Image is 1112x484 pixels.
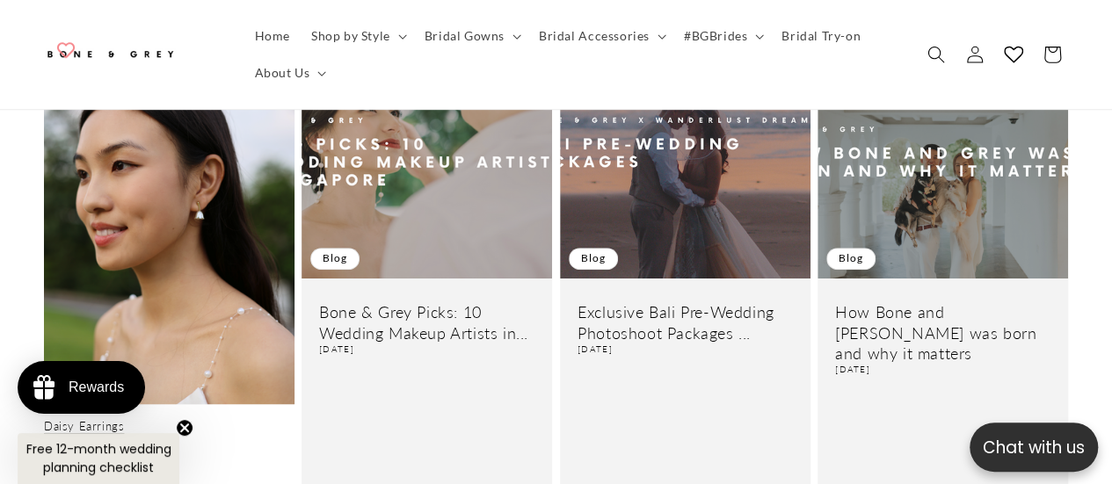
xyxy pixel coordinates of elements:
img: Bone and Grey Bridal [44,40,176,69]
span: Free 12-month wedding planning checklist [26,440,171,476]
div: Free 12-month wedding planning checklistClose teaser [18,433,179,484]
span: Bridal Try-on [781,28,861,44]
button: Add to wishlist [48,33,84,68]
a: Daisy Earrings [44,419,294,434]
button: Close teaser [176,419,193,437]
p: Chat with us [970,435,1098,460]
a: Bone & Grey Picks: 10 Wedding Makeup Artists in... [319,302,534,343]
summary: Bridal Accessories [528,18,673,54]
span: #BGBrides [684,28,747,44]
button: Open chatbox [970,423,1098,472]
span: Bridal Gowns [425,28,505,44]
summary: Search [917,35,956,74]
a: Home [244,18,301,54]
a: How Bone and [PERSON_NAME] was born and why it matters [835,302,1050,364]
a: Exclusive Bali Pre-Wedding Photoshoot Packages ... [578,302,793,343]
summary: About Us [244,54,334,91]
span: Bridal Accessories [539,28,650,44]
div: Rewards [69,379,124,395]
span: Shop by Style [311,28,390,44]
summary: Shop by Style [301,18,414,54]
span: Home [255,28,290,44]
a: Bone and Grey Bridal [38,33,227,76]
span: About Us [255,65,310,81]
summary: #BGBrides [673,18,771,54]
a: Bridal Try-on [771,18,871,54]
summary: Bridal Gowns [414,18,528,54]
